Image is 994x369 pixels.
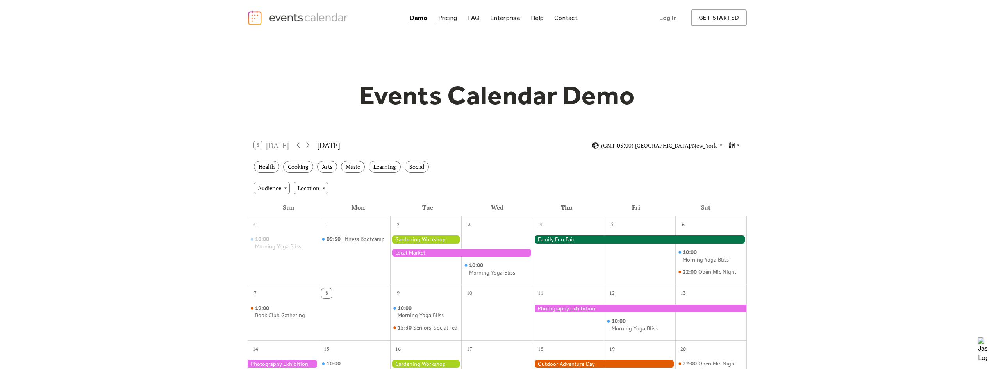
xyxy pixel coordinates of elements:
div: Help [531,16,544,20]
img: tab_keywords_by_traffic_grey.svg [78,45,84,52]
div: FAQ [468,16,480,20]
img: tab_domain_overview_orange.svg [21,45,27,52]
h1: Events Calendar Demo [347,79,647,111]
img: logo_orange.svg [12,12,19,19]
a: Contact [551,12,581,23]
a: FAQ [465,12,483,23]
div: v 4.0.25 [22,12,38,19]
div: Enterprise [490,16,520,20]
div: Contact [554,16,578,20]
div: Domain Overview [30,46,70,51]
a: Enterprise [487,12,523,23]
a: Log In [651,9,685,26]
img: website_grey.svg [12,20,19,27]
div: Demo [410,16,428,20]
a: Demo [407,12,431,23]
a: get started [691,9,747,26]
a: Help [528,12,547,23]
a: home [247,10,350,26]
div: Pricing [438,16,457,20]
div: Keywords by Traffic [86,46,132,51]
a: Pricing [435,12,460,23]
div: Domain: [DOMAIN_NAME] [20,20,86,27]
